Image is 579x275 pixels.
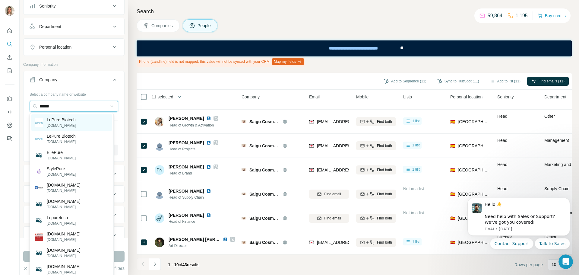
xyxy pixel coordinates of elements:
[47,204,81,210] p: [DOMAIN_NAME]
[356,214,396,223] button: Find both
[433,77,483,86] button: Sync to HubSpot (11)
[39,77,57,83] div: Company
[309,167,314,173] img: provider findymail logo
[168,262,179,267] span: 1 - 10
[169,237,241,242] span: [PERSON_NAME] [PERSON_NAME]
[516,12,528,19] p: 1,195
[179,262,182,267] span: of
[356,238,396,247] button: Find both
[324,191,341,197] span: Find email
[527,77,569,86] button: Find emails (11)
[47,215,76,221] p: Lepuretech
[155,213,164,223] img: Avatar
[24,166,124,181] button: Industry
[317,119,388,124] span: [EMAIL_ADDRESS][DOMAIN_NAME]
[169,171,218,176] span: Head of Brand
[458,215,490,221] span: [GEOGRAPHIC_DATA]
[544,94,566,100] span: Department
[377,119,392,124] span: Find both
[35,265,43,273] img: nestlepurezavital.com.br
[249,191,280,197] span: Saigu Cosmetics
[377,216,392,221] span: Find both
[403,210,424,215] span: Not in a list
[155,165,164,175] div: PN
[377,240,392,245] span: Find both
[35,232,43,241] img: kosilepure.eu
[24,72,124,89] button: Company
[35,135,43,143] img: LePure Biotech
[30,89,118,97] div: Select a company name or website
[412,239,420,245] span: 1 list
[206,140,211,145] img: LinkedIn logo
[5,93,14,104] button: Use Surfe on LinkedIn
[242,144,246,147] img: Logo of Saigu Cosmetics
[169,164,204,170] span: [PERSON_NAME]
[356,141,396,150] button: Find both
[47,133,76,139] p: LePure Biotech
[24,187,124,201] button: HQ location
[169,140,204,146] span: [PERSON_NAME]
[206,165,211,169] img: LinkedIn logo
[497,162,507,167] span: Head
[242,168,246,171] img: Logo of Saigu Cosmetics
[149,258,161,270] button: Navigate to next page
[47,247,81,253] p: [DOMAIN_NAME]
[356,165,396,174] button: Find both
[458,143,490,149] span: [GEOGRAPHIC_DATA]
[450,191,455,197] span: 🇪🇸
[169,213,204,218] span: [PERSON_NAME]
[206,116,211,121] img: LinkedIn logo
[151,23,173,29] span: Companies
[450,239,455,245] span: 🇪🇸
[206,189,211,193] img: LinkedIn logo
[39,3,55,9] div: Seniority
[249,119,280,125] span: Saigu Cosmetics
[35,151,43,159] img: EllePure
[47,155,76,161] p: [DOMAIN_NAME]
[152,94,173,100] span: 11 selected
[47,198,81,204] p: [DOMAIN_NAME]
[458,239,490,245] span: [GEOGRAPHIC_DATA]
[5,25,14,36] button: Quick start
[182,262,187,267] span: 43
[35,200,43,208] img: perlepure.com
[242,94,260,100] span: Company
[5,39,14,50] button: Search
[5,52,14,63] button: Enrich CSV
[309,119,314,125] img: provider findymail logo
[169,195,214,200] span: Head of Supply Chain
[155,117,164,126] img: Avatar
[450,143,455,149] span: 🇪🇸
[412,167,420,172] span: 1 list
[377,191,392,197] span: Find both
[249,143,280,149] span: Saigu Cosmetics
[356,94,369,100] span: Mobile
[155,141,164,151] img: Avatar
[168,262,199,267] span: results
[317,168,388,172] span: [EMAIL_ADDRESS][DOMAIN_NAME]
[317,240,388,245] span: [EMAIL_ADDRESS][DOMAIN_NAME]
[137,56,305,67] div: Phone (Landline) field is not mapped, this value will not be synced with your CRM
[24,19,124,34] button: Department
[458,167,490,173] span: [GEOGRAPHIC_DATA]
[356,117,396,126] button: Find both
[47,172,76,177] p: [DOMAIN_NAME]
[497,186,507,191] span: Head
[24,228,124,242] button: Employees (size)
[198,23,211,29] span: People
[242,120,246,123] img: Logo of Saigu Cosmetics
[309,214,349,223] button: Find email
[497,114,507,119] span: Head
[377,167,392,173] span: Find both
[169,115,204,121] span: [PERSON_NAME]
[380,77,431,86] button: Add to Sequence (11)
[137,40,572,56] iframe: Banner
[249,239,280,245] span: Saigu Cosmetics
[169,188,204,194] span: [PERSON_NAME]
[5,133,14,144] button: Feedback
[23,265,40,271] button: Clear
